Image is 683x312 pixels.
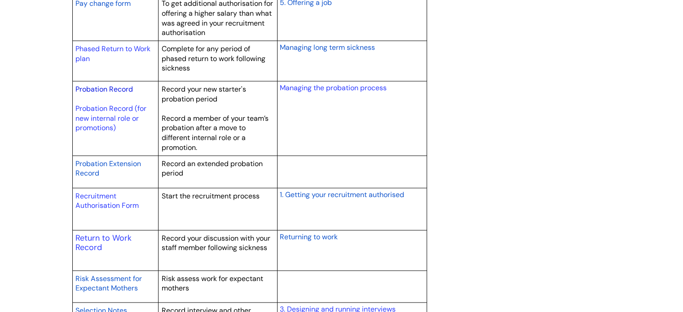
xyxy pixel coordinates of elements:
[75,44,150,63] a: Phased Return to Work plan
[279,83,386,92] a: Managing the probation process
[162,84,246,104] span: Record your new starter's probation period
[279,42,375,53] a: Managing long term sickness
[75,233,132,253] a: Return to Work Record
[162,233,270,253] span: Record your discussion with your staff member following sickness
[75,104,146,132] a: Probation Record (for new internal role or promotions)
[162,274,263,293] span: Risk assess work for expectant mothers
[279,43,375,52] span: Managing long term sickness
[279,231,337,242] a: Returning to work
[279,232,337,242] span: Returning to work
[75,274,142,293] span: Risk Assessment for Expectant Mothers
[75,84,133,94] a: Probation Record
[75,159,141,178] span: Probation Extension Record
[279,190,404,199] span: 1. Getting your recruitment authorised
[75,273,142,294] a: Risk Assessment for Expectant Mothers
[75,191,139,211] a: Recruitment Authorisation Form
[162,44,265,73] span: Complete for any period of phased return to work following sickness
[75,158,141,179] a: Probation Extension Record
[162,114,269,152] span: Record a member of your team’s probation after a move to different internal role or a promotion.
[279,189,404,200] a: 1. Getting your recruitment authorised
[162,159,263,178] span: Record an extended probation period
[162,191,260,201] span: Start the recruitment process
